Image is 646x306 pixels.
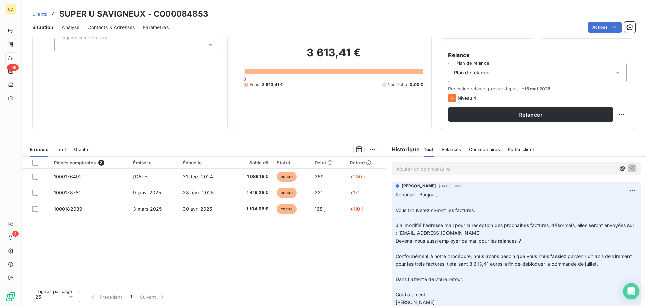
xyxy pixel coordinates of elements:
span: Plan de relance [454,69,489,76]
span: 3 613,41 € [262,82,283,88]
span: Paramètres [143,24,169,31]
span: 16 mai 2025 [524,86,551,91]
button: Relancer [448,107,613,122]
span: Tout [424,147,434,152]
span: Échu [250,82,259,88]
span: 4 [12,231,19,237]
span: 9 janv. 2025 [133,190,161,195]
div: Statut [277,160,307,165]
h6: Relance [448,51,627,59]
span: Non-échu [388,82,407,88]
a: +99 [5,66,16,77]
span: 25 [35,294,41,300]
span: +110 j [350,206,363,212]
span: échue [277,204,297,214]
span: Contacts & Adresses [87,24,135,31]
span: +99 [7,64,19,71]
input: Ajouter une valeur [60,42,65,48]
span: [PERSON_NAME] [396,299,435,305]
div: Échue le [183,160,227,165]
span: Commentaires [469,147,500,152]
div: Solde dû [236,160,268,165]
span: Portail client [508,147,534,152]
span: 1 419,28 € [236,189,268,196]
span: 3 [98,160,104,166]
span: Prochaine relance prévue depuis le [448,86,627,91]
span: 0 [243,76,246,82]
span: 0,00 € [410,82,423,88]
button: Suivant [136,290,170,304]
img: Logo LeanPay [5,291,16,302]
span: 28 févr. 2025 [183,190,214,195]
span: 30 avr. 2025 [183,206,212,212]
span: échue [277,188,297,198]
button: Actions [588,22,622,33]
span: Réponse : Bonjour, [396,192,437,198]
span: +230 j [350,174,365,179]
span: Conformément à notre procédure, nous avons besoin que vous nous fassiez parvenir un avis de virem... [396,253,633,267]
span: 168 j [315,206,325,212]
span: 1 104,95 € [236,206,268,212]
span: [DATE] 14:06 [439,184,463,188]
span: Relances [442,147,461,152]
span: Cordialement [396,292,426,297]
a: Clients [32,11,47,17]
span: J'ai modifié l'adresse mail pour la réception des prochaines factures, désormais, elles seront en... [396,222,636,236]
div: Pièces comptables [54,160,125,166]
span: 31 déc. 2024 [183,174,213,179]
span: Vous trouverez ci-joint les factures. [396,207,475,213]
span: Devons-nous aussi employer ce mail pour les relances ? [396,238,521,244]
span: +171 j [350,190,362,195]
span: échue [277,172,297,182]
button: Précédent [85,290,126,304]
h6: Historique [386,145,420,154]
span: Tout [57,147,66,152]
span: Graphe [74,147,90,152]
span: Analyse [62,24,79,31]
span: En cours [30,147,48,152]
span: Niveau 4 [458,95,476,101]
span: 269 j [315,174,326,179]
div: CD [5,4,16,15]
button: 1 [126,290,136,304]
h3: SUPER U SAVIGNEUX - C000084853 [59,8,209,20]
span: Dans l'attente de votre retour, [396,276,463,282]
div: Émise le [133,160,175,165]
h2: 3 613,41 € [244,46,423,66]
span: Situation [32,24,53,31]
span: 3 mars 2025 [133,206,162,212]
span: 1000176492 [54,174,82,179]
span: 1 089,18 € [236,173,268,180]
div: Open Intercom Messenger [623,283,639,299]
span: 1 [130,294,132,300]
div: Délai [315,160,342,165]
span: 221 j [315,190,325,195]
span: [PERSON_NAME] [402,183,436,189]
span: 1000178781 [54,190,81,195]
span: [DATE] [133,174,149,179]
span: 1000182039 [54,206,83,212]
div: Retard [350,160,382,165]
